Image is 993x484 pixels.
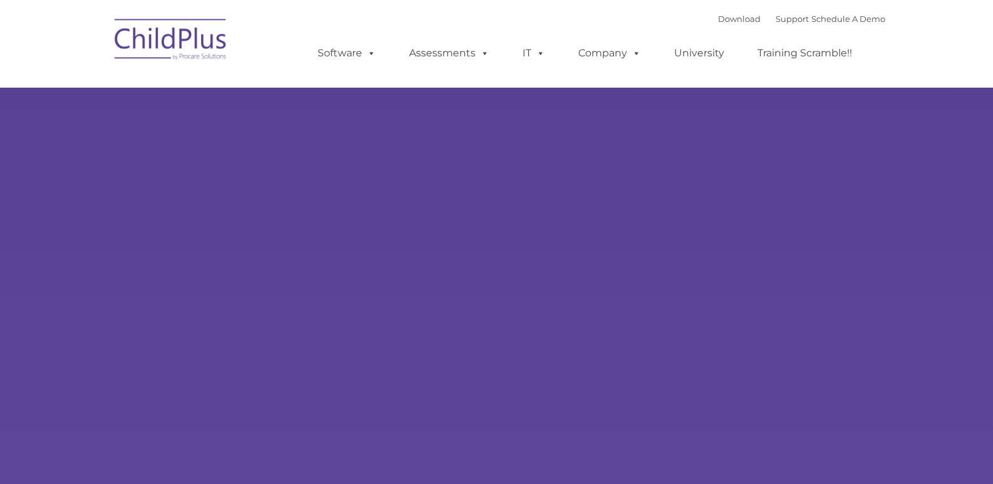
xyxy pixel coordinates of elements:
font: | [718,14,885,24]
a: Training Scramble!! [745,41,865,66]
a: Software [305,41,388,66]
a: Company [566,41,653,66]
a: Support [776,14,809,24]
a: IT [510,41,558,66]
a: Download [718,14,761,24]
img: ChildPlus by Procare Solutions [108,10,234,73]
a: University [662,41,737,66]
a: Assessments [397,41,502,66]
a: Schedule A Demo [811,14,885,24]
